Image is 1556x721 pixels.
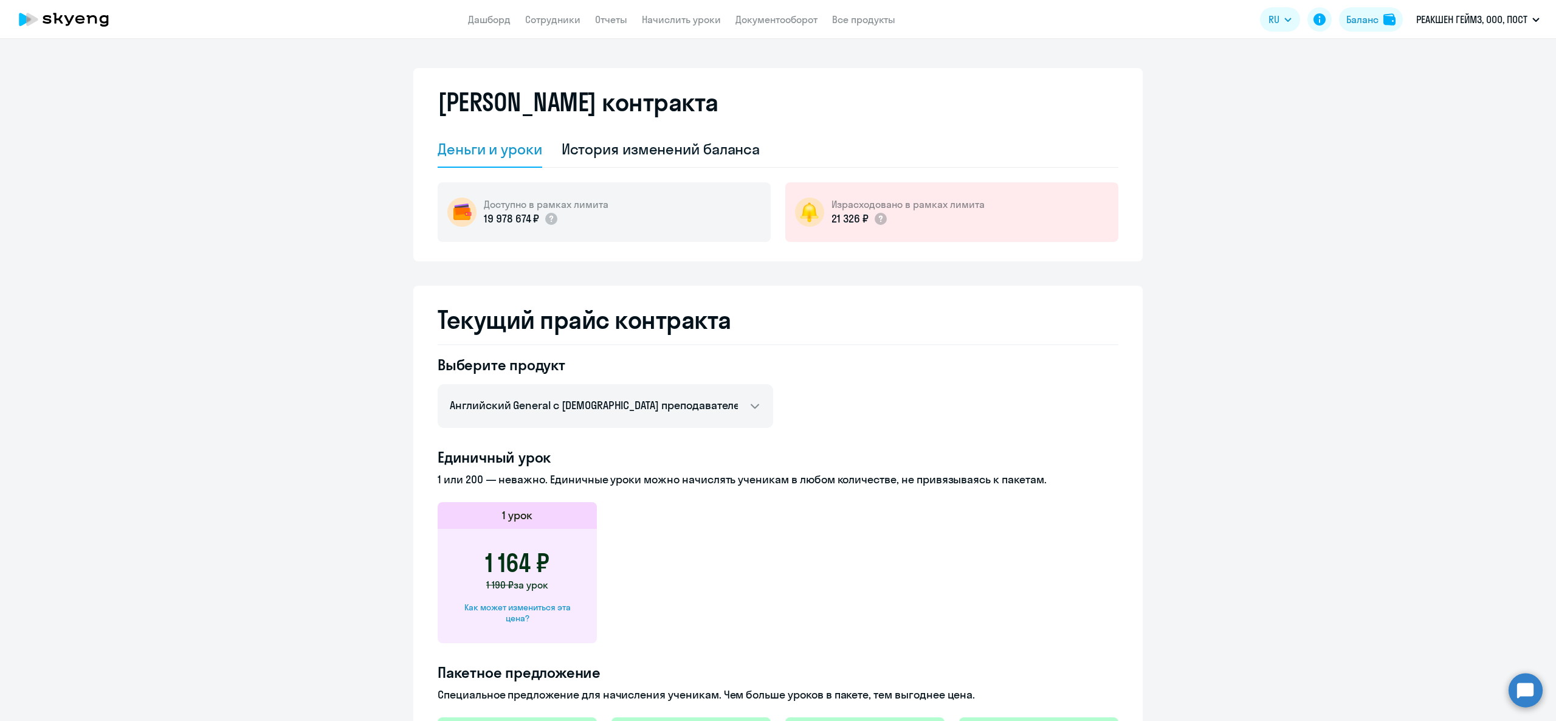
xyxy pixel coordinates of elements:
img: balance [1383,13,1396,26]
div: Баланс [1346,12,1379,27]
h4: Пакетное предложение [438,663,1118,682]
p: 19 978 674 ₽ [484,211,539,227]
h5: Израсходовано в рамках лимита [831,198,985,211]
p: Специальное предложение для начисления ученикам. Чем больше уроков в пакете, тем выгоднее цена. [438,687,1118,703]
img: bell-circle.png [795,198,824,227]
h2: [PERSON_NAME] контракта [438,88,718,117]
h4: Единичный урок [438,447,1118,467]
button: RU [1260,7,1300,32]
a: Начислить уроки [642,13,721,26]
a: Сотрудники [525,13,580,26]
a: Дашборд [468,13,511,26]
h4: Выберите продукт [438,355,773,374]
button: РЕАКШЕН ГЕЙМЗ, ООО, ПОСТ [1410,5,1546,34]
a: Все продукты [832,13,895,26]
h5: Доступно в рамках лимита [484,198,608,211]
div: История изменений баланса [562,139,760,159]
span: за урок [514,579,548,591]
img: wallet-circle.png [447,198,477,227]
p: 1 или 200 — неважно. Единичные уроки можно начислять ученикам в любом количестве, не привязываясь... [438,472,1118,488]
span: 1 190 ₽ [486,579,514,591]
p: РЕАКШЕН ГЕЙМЗ, ООО, ПОСТ [1416,12,1527,27]
span: RU [1269,12,1279,27]
div: Деньги и уроки [438,139,542,159]
p: 21 326 ₽ [831,211,869,227]
h2: Текущий прайс контракта [438,305,1118,334]
a: Документооборот [735,13,818,26]
h3: 1 164 ₽ [485,548,549,578]
div: Как может измениться эта цена? [457,602,577,624]
button: Балансbalance [1339,7,1403,32]
h5: 1 урок [502,508,532,523]
a: Отчеты [595,13,627,26]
